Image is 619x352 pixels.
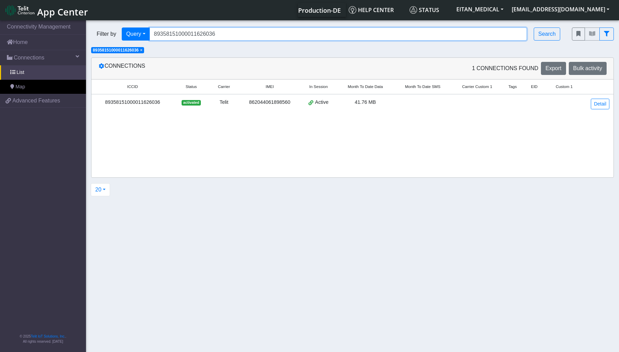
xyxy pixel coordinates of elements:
div: Connections [93,62,352,75]
span: Bulk activity [573,65,602,71]
span: App Center [37,5,88,18]
span: In Session [309,84,328,90]
span: Help center [349,6,394,14]
button: 20 [91,183,110,196]
span: Advanced Features [12,97,60,105]
span: Active [315,99,328,106]
div: fitlers menu [572,27,614,41]
button: EITAN_MEDICAL [452,3,508,15]
button: Export [541,62,566,75]
span: Month To Date Data [348,84,383,90]
span: Production-DE [298,6,341,14]
span: Month To Date SMS [405,84,441,90]
span: Carrier Custom 1 [462,84,492,90]
span: Filter by [91,30,122,38]
button: [EMAIL_ADDRESS][DOMAIN_NAME] [508,3,613,15]
img: logo-telit-cinterion-gw-new.png [6,5,34,16]
span: Status [186,84,197,90]
button: Query [122,27,150,41]
span: EID [531,84,537,90]
span: Export [545,65,561,71]
img: status.svg [410,6,417,14]
span: activated [182,100,200,106]
span: List [17,69,24,76]
span: Status [410,6,439,14]
a: Help center [346,3,407,17]
div: Telit [213,99,235,106]
span: 89358151000011626036 [93,48,139,53]
div: 862044061898560 [243,99,296,106]
a: Your current platform instance [298,3,340,17]
a: Telit IoT Solutions, Inc. [31,334,65,338]
div: 89358151000011626036 [96,99,170,106]
span: Tags [508,84,517,90]
button: Search [534,27,560,41]
span: 1 Connections found [472,64,538,73]
a: App Center [6,3,87,18]
span: Connections [14,54,44,62]
button: Close [140,48,142,52]
span: 41.76 MB [355,99,376,105]
span: ICCID [127,84,138,90]
button: Bulk activity [569,62,607,75]
span: Carrier [218,84,230,90]
span: Map [15,83,25,91]
span: × [140,48,142,53]
a: Detail [591,99,609,109]
img: knowledge.svg [349,6,356,14]
a: Status [407,3,452,17]
span: IMEI [265,84,274,90]
input: Search... [150,27,527,41]
span: Custom 1 [556,84,573,90]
